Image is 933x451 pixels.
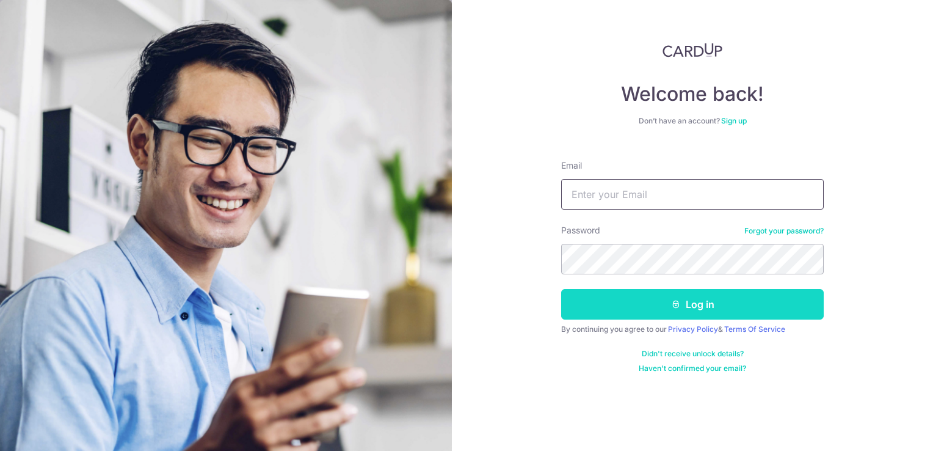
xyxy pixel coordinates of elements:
label: Password [561,224,600,237]
a: Haven't confirmed your email? [639,364,746,373]
a: Terms Of Service [724,324,785,334]
a: Privacy Policy [668,324,718,334]
a: Forgot your password? [744,226,824,236]
a: Didn't receive unlock details? [642,349,744,359]
img: CardUp Logo [663,43,722,57]
div: By continuing you agree to our & [561,324,824,334]
input: Enter your Email [561,179,824,210]
button: Log in [561,289,824,320]
div: Don’t have an account? [561,116,824,126]
label: Email [561,159,582,172]
a: Sign up [721,116,747,125]
h4: Welcome back! [561,82,824,106]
